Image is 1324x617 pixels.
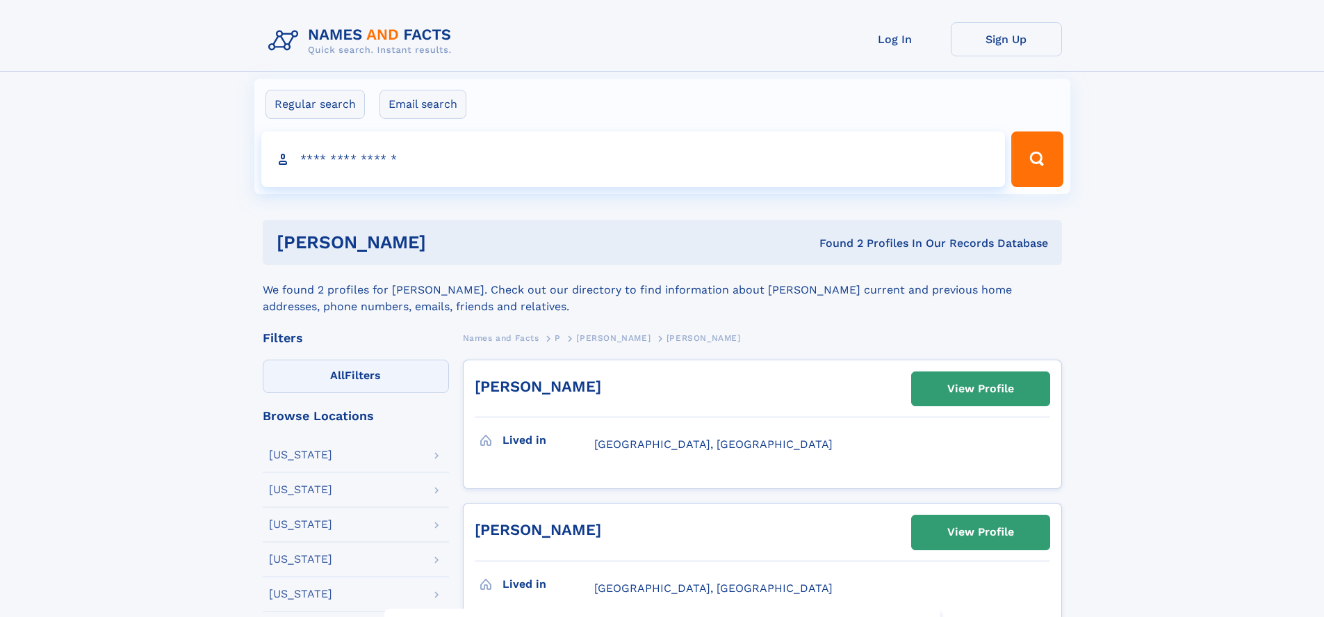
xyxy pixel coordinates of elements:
[594,582,833,595] span: [GEOGRAPHIC_DATA], [GEOGRAPHIC_DATA]
[379,90,466,119] label: Email search
[947,516,1014,548] div: View Profile
[263,332,449,344] div: Filters
[912,372,1049,406] a: View Profile
[265,90,365,119] label: Regular search
[269,519,332,530] div: [US_STATE]
[261,131,1006,187] input: search input
[951,22,1062,56] a: Sign Up
[269,588,332,600] div: [US_STATE]
[912,515,1049,549] a: View Profile
[502,572,594,596] h3: Lived in
[667,333,741,343] span: [PERSON_NAME]
[269,554,332,565] div: [US_STATE]
[269,484,332,495] div: [US_STATE]
[263,265,1062,315] div: We found 2 profiles for [PERSON_NAME]. Check out our directory to find information about [PERSON_...
[576,333,651,343] span: [PERSON_NAME]
[330,369,345,382] span: All
[576,329,651,346] a: [PERSON_NAME]
[555,329,561,346] a: P
[1011,131,1063,187] button: Search Button
[502,428,594,452] h3: Lived in
[947,373,1014,405] div: View Profile
[555,333,561,343] span: P
[263,410,449,422] div: Browse Locations
[277,234,623,251] h1: [PERSON_NAME]
[475,378,601,395] a: [PERSON_NAME]
[463,329,539,346] a: Names and Facts
[475,521,601,538] a: [PERSON_NAME]
[594,438,833,451] span: [GEOGRAPHIC_DATA], [GEOGRAPHIC_DATA]
[840,22,951,56] a: Log In
[263,360,449,393] label: Filters
[269,449,332,460] div: [US_STATE]
[263,22,463,60] img: Logo Names and Facts
[623,236,1048,251] div: Found 2 Profiles In Our Records Database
